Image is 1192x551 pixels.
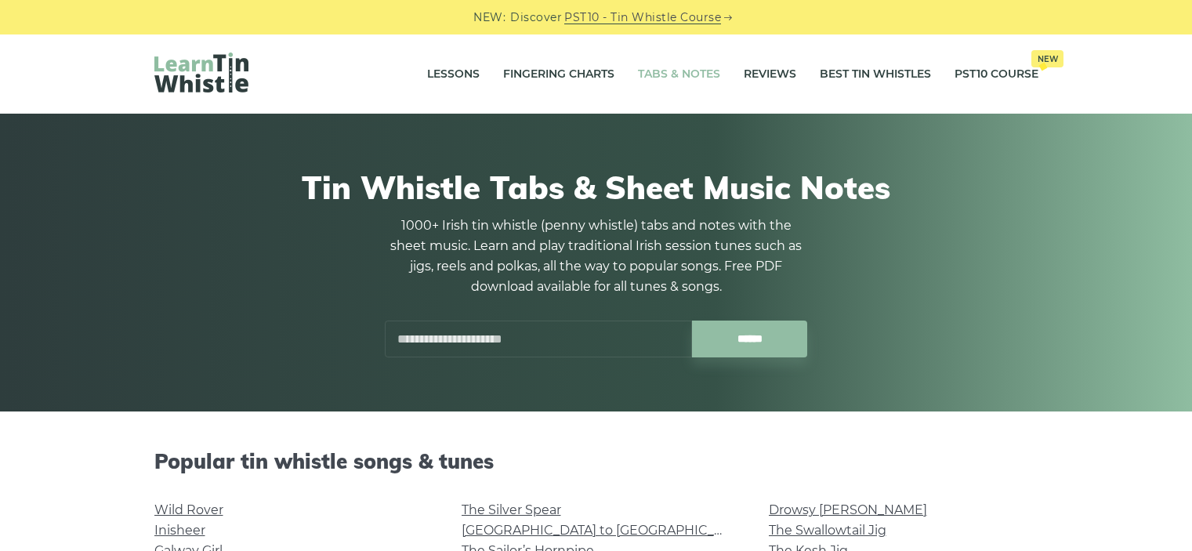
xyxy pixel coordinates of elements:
a: Fingering Charts [503,55,614,94]
a: The Swallowtail Jig [769,523,886,538]
a: Inisheer [154,523,205,538]
a: Reviews [744,55,796,94]
a: The Silver Spear [462,502,561,517]
h1: Tin Whistle Tabs & Sheet Music Notes [154,169,1038,206]
h2: Popular tin whistle songs & tunes [154,449,1038,473]
a: Wild Rover [154,502,223,517]
img: LearnTinWhistle.com [154,53,248,92]
a: Lessons [427,55,480,94]
span: New [1031,50,1063,67]
a: Best Tin Whistles [820,55,931,94]
a: PST10 CourseNew [955,55,1038,94]
a: Drowsy [PERSON_NAME] [769,502,927,517]
a: [GEOGRAPHIC_DATA] to [GEOGRAPHIC_DATA] [462,523,751,538]
a: Tabs & Notes [638,55,720,94]
p: 1000+ Irish tin whistle (penny whistle) tabs and notes with the sheet music. Learn and play tradi... [385,216,808,297]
